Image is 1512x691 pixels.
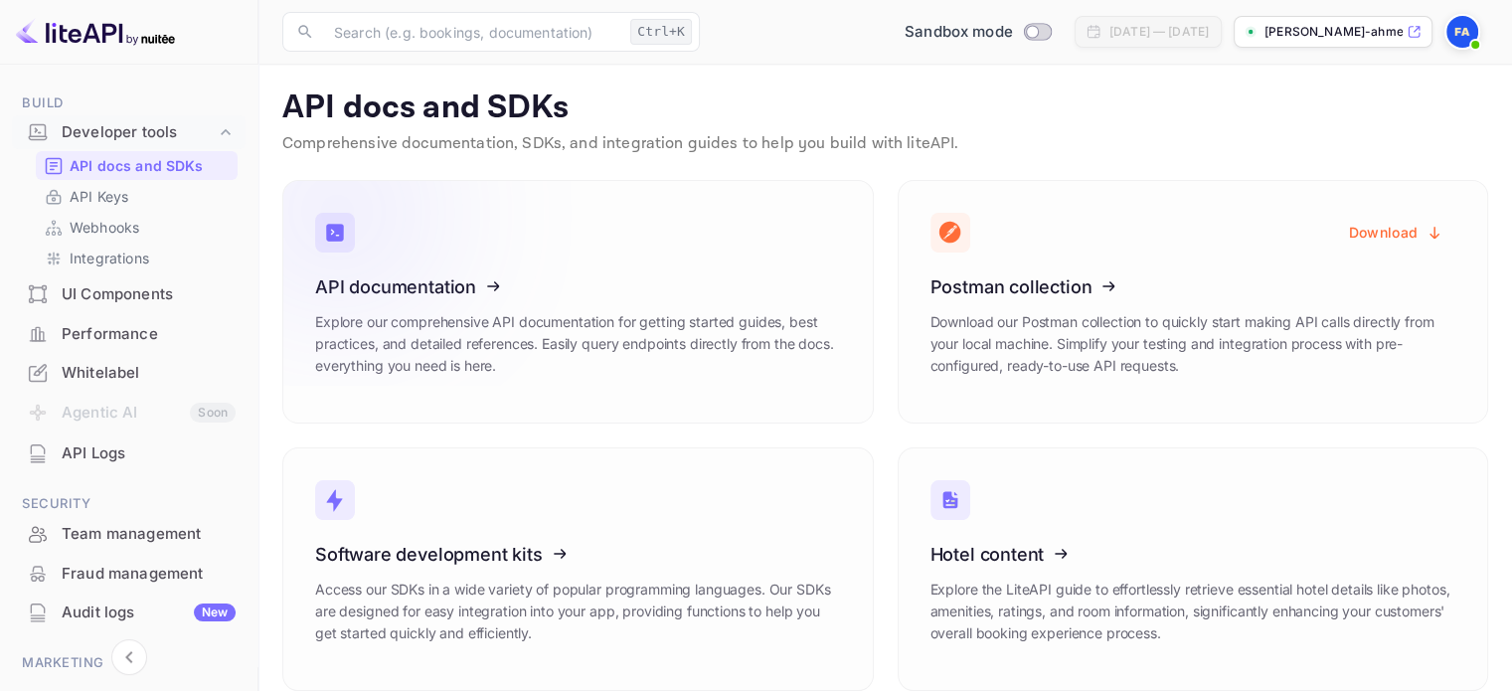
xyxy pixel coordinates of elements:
div: API Logs [12,434,246,473]
button: Download [1337,213,1455,252]
div: UI Components [62,283,236,306]
div: API docs and SDKs [36,151,238,180]
p: Integrations [70,248,149,268]
p: Explore the LiteAPI guide to effortlessly retrieve essential hotel details like photos, amenities... [930,579,1456,644]
span: Marketing [12,652,246,674]
span: Security [12,493,246,515]
div: Team management [12,515,246,554]
div: Performance [12,315,246,354]
a: API Keys [44,186,230,207]
h3: Software development kits [315,544,841,565]
div: Integrations [36,244,238,272]
a: Audit logsNew [12,594,246,630]
h3: Postman collection [930,276,1456,297]
img: LiteAPI logo [16,16,175,48]
a: Performance [12,315,246,352]
a: Software development kitsAccess our SDKs in a wide variety of popular programming languages. Our ... [282,447,874,691]
p: API docs and SDKs [282,88,1488,128]
div: New [194,604,236,621]
a: API docs and SDKs [44,155,230,176]
div: Performance [62,323,236,346]
div: Fraud management [12,555,246,594]
div: [DATE] — [DATE] [1109,23,1209,41]
div: Whitelabel [12,354,246,393]
p: Comprehensive documentation, SDKs, and integration guides to help you build with liteAPI. [282,132,1488,156]
a: API Logs [12,434,246,471]
h3: Hotel content [930,544,1456,565]
a: UI Components [12,275,246,312]
div: UI Components [12,275,246,314]
img: Faizan Ahmed1200 [1446,16,1478,48]
div: Team management [62,523,236,546]
div: Whitelabel [62,362,236,385]
span: Sandbox mode [905,21,1013,44]
div: Audit logsNew [12,594,246,632]
a: API documentationExplore our comprehensive API documentation for getting started guides, best pra... [282,180,874,424]
button: Collapse navigation [111,639,147,675]
a: Integrations [44,248,230,268]
a: Hotel contentExplore the LiteAPI guide to effortlessly retrieve essential hotel details like phot... [898,447,1489,691]
div: API Keys [36,182,238,211]
div: Ctrl+K [630,19,692,45]
p: [PERSON_NAME]-ahmed1200-111rd... [1264,23,1403,41]
input: Search (e.g. bookings, documentation) [322,12,622,52]
a: Team management [12,515,246,552]
p: Access our SDKs in a wide variety of popular programming languages. Our SDKs are designed for eas... [315,579,841,644]
div: Switch to Production mode [897,21,1059,44]
p: API Keys [70,186,128,207]
div: API Logs [62,442,236,465]
p: Webhooks [70,217,139,238]
span: Build [12,92,246,114]
a: Fraud management [12,555,246,592]
div: Developer tools [12,115,246,150]
div: Developer tools [62,121,216,144]
div: Webhooks [36,213,238,242]
div: Audit logs [62,602,236,624]
p: Download our Postman collection to quickly start making API calls directly from your local machin... [930,311,1456,377]
div: Fraud management [62,563,236,586]
p: API docs and SDKs [70,155,204,176]
a: Webhooks [44,217,230,238]
a: Whitelabel [12,354,246,391]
